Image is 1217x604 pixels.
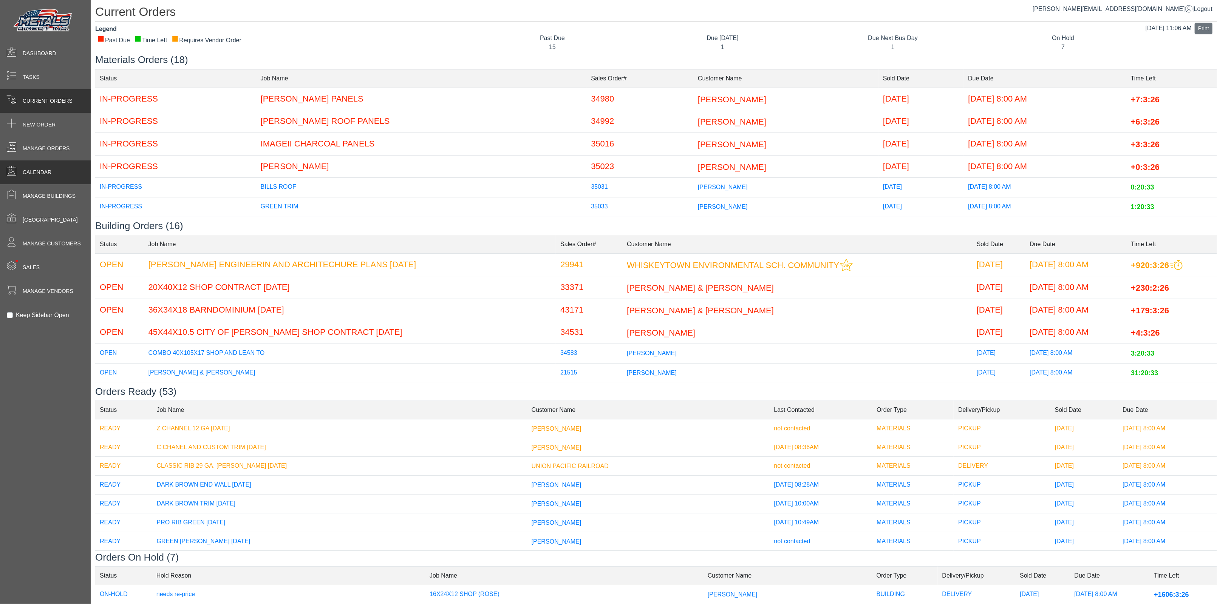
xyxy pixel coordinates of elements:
td: IN-PROGRESS [95,197,256,217]
td: Status [95,69,256,88]
td: COMBO 40X105X17 SHOP AND LEAN TO [144,344,556,364]
td: MATERIALS [872,532,954,551]
div: Time Left [135,36,167,45]
td: 34583 [556,344,622,364]
div: Due Next Bus Day [813,34,973,43]
div: ■ [135,36,141,41]
div: 7 [983,43,1143,52]
span: Current Orders [23,97,73,105]
td: [DATE] [878,217,963,237]
span: 1:20:33 [1131,203,1154,211]
td: [PERSON_NAME] ROOF PANELS [256,110,587,133]
div: On Hold [983,34,1143,43]
td: [DATE] 8:00 AM [1118,495,1217,513]
td: MATERIALS [872,476,954,495]
span: +0:3:26 [1131,162,1160,171]
td: READY [95,457,152,476]
td: [DATE] 8:00 AM [1118,532,1217,551]
td: Time Left [1126,69,1217,88]
td: DARK BROWN TRIM [DATE] [152,495,527,513]
td: [PERSON_NAME] & [PERSON_NAME] [144,364,556,383]
td: IN-PROGRESS [95,88,256,110]
td: OPEN [95,321,144,344]
img: Metals Direct Inc Logo [11,7,76,35]
td: Due Date [1118,401,1217,419]
td: [DATE] 8:00 AM [1025,344,1126,364]
span: • [7,249,26,273]
td: [PERSON_NAME] ENGINEERIN AND ARCHITECHURE PLANS [DATE] [144,253,556,276]
span: Manage Buildings [23,192,76,200]
td: OPEN [95,364,144,383]
td: [DATE] 8:00 AM [1118,513,1217,532]
td: [DATE] [878,88,963,110]
td: OPEN [95,344,144,364]
td: Customer Name [622,235,972,253]
strong: Legend [95,26,117,32]
td: [DATE] 8:00 AM [1025,321,1126,344]
span: Logout [1194,6,1212,12]
td: READY [95,476,152,495]
span: Manage Vendors [23,287,73,295]
span: [PERSON_NAME] [627,350,677,356]
td: 34992 [586,110,693,133]
td: OPEN [95,253,144,276]
td: Hold Reason [152,567,425,585]
span: +1606:3:26 [1154,591,1189,598]
span: [PERSON_NAME] & [PERSON_NAME] [627,305,774,315]
td: DARK BROWN END WALL [DATE] [152,476,527,495]
div: 1 [643,43,802,52]
img: This order should be prioritized [1170,260,1183,270]
td: Order Type [872,401,954,419]
span: [PERSON_NAME] [698,162,766,171]
td: READY [95,419,152,438]
td: Due Date [1070,567,1150,585]
td: PICKUP [954,495,1050,513]
td: [DATE] 8:00 AM [1118,457,1217,476]
td: STANLEYS PANEL [256,217,587,237]
td: MATERIALS [872,495,954,513]
td: [DATE] [972,364,1025,383]
span: [PERSON_NAME] [627,370,677,376]
div: Due [DATE] [643,34,802,43]
td: [DATE] [878,133,963,155]
td: 43171 [556,299,622,321]
div: ■ [97,36,104,41]
td: [DATE] 08:36AM [769,438,872,457]
td: DELIVERY [954,457,1050,476]
td: Due Date [963,69,1126,88]
td: BILLS ROOF [256,178,587,197]
div: 15 [473,43,632,52]
td: [DATE] 8:00 AM [1025,364,1126,383]
td: Last Contacted [769,401,872,419]
h3: Orders On Hold (7) [95,552,1217,563]
td: [DATE] [972,321,1025,344]
td: [DATE] [1050,532,1118,551]
td: [DATE] 8:00 AM [963,155,1126,178]
td: 20X40X12 SHOP CONTRACT [DATE] [144,276,556,299]
label: Keep Sidebar Open [16,311,69,320]
span: Manage Orders [23,145,70,153]
div: | [1033,5,1212,14]
td: MATERIALS [872,513,954,532]
td: PICKUP [954,532,1050,551]
td: 34980 [586,88,693,110]
td: [DATE] 8:00 AM [1025,299,1126,321]
td: Time Left [1149,567,1217,585]
td: Sold Date [972,235,1025,253]
span: [PERSON_NAME] [698,203,748,210]
td: [DATE] [972,299,1025,321]
td: [DATE] 8:00 AM [963,197,1126,217]
td: 29941 [556,253,622,276]
span: Calendar [23,168,51,176]
td: Sales Order# [586,69,693,88]
td: PICKUP [954,438,1050,457]
span: [PERSON_NAME] [532,425,581,432]
span: [PERSON_NAME] [698,117,766,126]
span: Sales [23,263,40,271]
td: Status [95,401,152,419]
td: [DATE] 8:00 AM [1118,476,1217,495]
td: 36X34X18 BARNDOMINIUM [DATE] [144,299,556,321]
td: [DATE] 8:00 AM [1025,253,1126,276]
td: [DATE] [1050,457,1118,476]
button: Print [1195,23,1212,34]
